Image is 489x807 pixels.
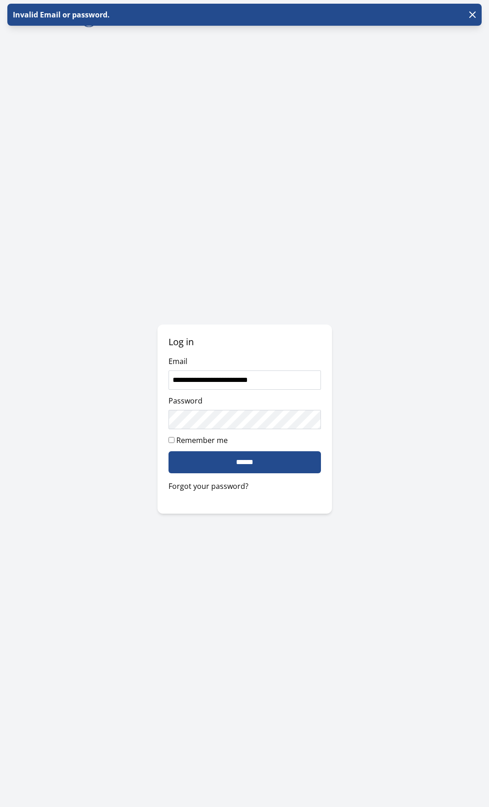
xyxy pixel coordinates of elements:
label: Password [169,396,202,406]
p: Invalid Email or password. [11,9,110,20]
label: Remember me [176,435,228,445]
h2: Log in [169,336,321,348]
a: Forgot your password? [169,481,321,492]
label: Email [169,356,187,366]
